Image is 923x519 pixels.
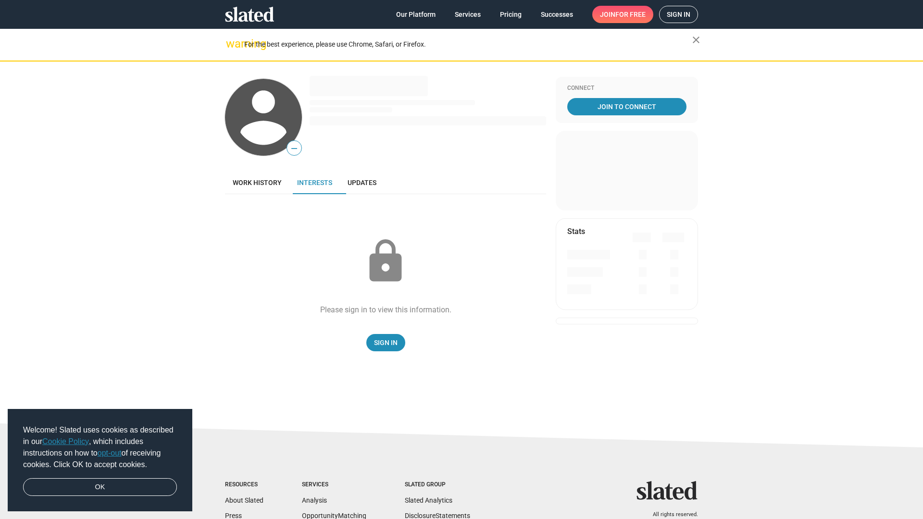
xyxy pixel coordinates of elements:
div: Services [302,481,366,489]
a: Interests [289,171,340,194]
span: Sign In [374,334,398,351]
span: Updates [348,179,376,186]
div: cookieconsent [8,409,192,512]
div: Resources [225,481,263,489]
a: Updates [340,171,384,194]
div: Connect [567,85,686,92]
a: dismiss cookie message [23,478,177,496]
a: Slated Analytics [405,496,452,504]
a: Cookie Policy [42,437,89,445]
span: — [287,142,301,155]
span: Work history [233,179,282,186]
mat-icon: close [690,34,702,46]
a: Work history [225,171,289,194]
mat-icon: warning [226,38,237,49]
span: Successes [541,6,573,23]
a: Sign In [366,334,405,351]
a: Pricing [492,6,529,23]
span: Welcome! Slated uses cookies as described in our , which includes instructions on how to of recei... [23,424,177,470]
div: Slated Group [405,481,470,489]
a: Sign in [659,6,698,23]
a: Our Platform [388,6,443,23]
mat-card-title: Stats [567,226,585,236]
div: Please sign in to view this information. [320,305,451,315]
span: Pricing [500,6,522,23]
div: For the best experience, please use Chrome, Safari, or Firefox. [244,38,692,51]
mat-icon: lock [362,237,410,285]
span: Sign in [667,6,690,23]
span: Our Platform [396,6,436,23]
span: Join [600,6,646,23]
span: Services [455,6,481,23]
a: Join To Connect [567,98,686,115]
a: Analysis [302,496,327,504]
a: opt-out [98,449,122,457]
span: Interests [297,179,332,186]
a: Successes [533,6,581,23]
a: About Slated [225,496,263,504]
span: for free [615,6,646,23]
a: Services [447,6,488,23]
a: Joinfor free [592,6,653,23]
span: Join To Connect [569,98,685,115]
